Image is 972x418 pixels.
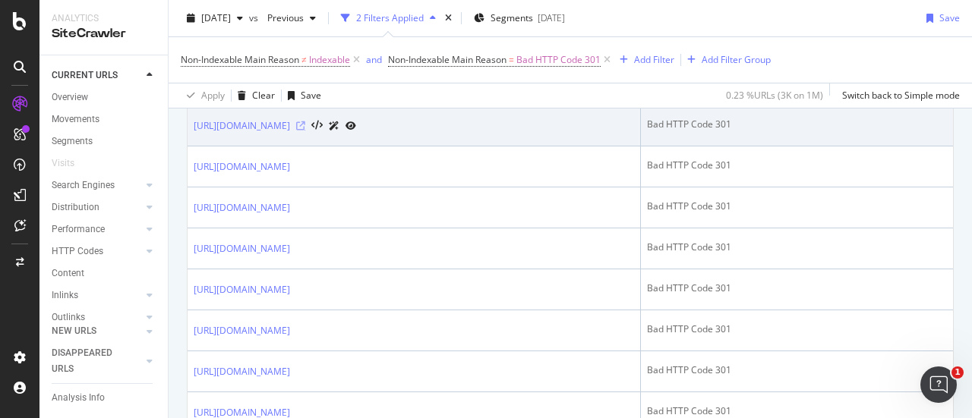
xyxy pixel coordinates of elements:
span: Bad HTTP Code 301 [516,49,601,71]
iframe: Intercom live chat [920,366,957,403]
a: Inlinks [52,288,142,303]
button: Previous [261,6,322,30]
button: [DATE] [181,6,249,30]
div: Analysis Info [52,390,105,406]
div: Outlinks [52,310,85,325]
div: Save [939,11,960,24]
button: Save [282,83,321,108]
div: Bad HTTP Code 301 [647,281,947,295]
a: [URL][DOMAIN_NAME] [194,364,290,379]
a: Performance [52,222,142,237]
div: Segments [52,134,93,149]
button: Clear [232,83,275,108]
div: Distribution [52,200,99,215]
div: Bad HTTP Code 301 [647,240,947,254]
div: 0.23 % URLs ( 3K on 1M ) [726,89,823,102]
div: NEW URLS [52,323,96,339]
a: Visits [52,156,90,171]
a: Overview [52,90,157,105]
a: [URL][DOMAIN_NAME] [194,200,290,215]
span: Non-Indexable Main Reason [388,53,507,66]
a: AI Url Details [329,118,339,134]
span: vs [249,11,261,24]
a: Content [52,266,157,281]
div: times [442,11,455,26]
div: Visits [52,156,74,171]
div: SiteCrawler [52,25,156,42]
div: [DATE] [538,11,565,24]
div: Clear [252,89,275,102]
div: Bad HTTP Code 301 [647,118,947,131]
div: Switch back to Simple mode [842,89,960,102]
div: Add Filter [634,53,674,66]
div: Bad HTTP Code 301 [647,322,947,336]
span: = [509,53,514,66]
a: [URL][DOMAIN_NAME] [194,118,290,134]
a: DISAPPEARED URLS [52,345,142,377]
div: Add Filter Group [702,53,771,66]
div: CURRENT URLS [52,68,118,83]
div: Movements [52,112,99,127]
div: Bad HTTP Code 301 [647,200,947,213]
button: View HTML Source [311,121,323,131]
div: and [366,53,382,66]
a: Outlinks [52,310,142,325]
button: 2 Filters Applied [335,6,442,30]
div: DISAPPEARED URLS [52,345,128,377]
div: Search Engines [52,178,115,193]
div: Analytics [52,12,156,25]
div: HTTP Codes [52,244,103,259]
div: Bad HTTP Code 301 [647,404,947,418]
a: Distribution [52,200,142,215]
span: 1 [951,366,964,379]
span: Non-Indexable Main Reason [181,53,299,66]
button: Save [920,6,960,30]
button: Apply [181,83,225,108]
span: Segments [491,11,533,24]
button: Switch back to Simple mode [836,83,960,108]
div: Apply [201,89,225,102]
a: Segments [52,134,157,149]
div: Content [52,266,84,281]
div: Save [301,89,321,102]
button: and [366,52,382,67]
a: Movements [52,112,157,127]
div: 2 Filters Applied [356,11,424,24]
a: [URL][DOMAIN_NAME] [194,241,290,256]
span: ≠ [301,53,307,66]
div: Bad HTTP Code 301 [647,159,947,172]
a: Visit Online Page [296,121,305,130]
a: HTTP Codes [52,244,142,259]
a: URL Inspection [346,118,356,134]
a: [URL][DOMAIN_NAME] [194,323,290,338]
span: Previous [261,11,304,24]
button: Add Filter Group [681,51,771,69]
button: Add Filter [614,51,674,69]
div: Overview [52,90,88,105]
span: 2025 Sep. 12th [201,11,231,24]
button: Segments[DATE] [468,6,571,30]
a: CURRENT URLS [52,68,142,83]
a: [URL][DOMAIN_NAME] [194,282,290,297]
div: Bad HTTP Code 301 [647,363,947,377]
a: Search Engines [52,178,142,193]
div: Performance [52,222,105,237]
a: [URL][DOMAIN_NAME] [194,159,290,174]
span: Indexable [309,49,350,71]
a: Analysis Info [52,390,157,406]
a: NEW URLS [52,323,142,339]
div: Inlinks [52,288,78,303]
